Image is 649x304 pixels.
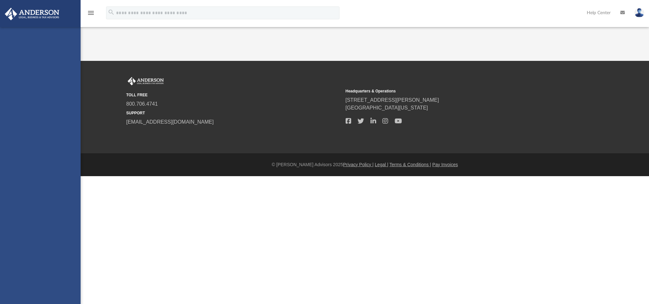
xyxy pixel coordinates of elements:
small: TOLL FREE [126,92,341,98]
img: Anderson Advisors Platinum Portal [126,77,165,85]
a: Legal | [375,162,388,167]
small: SUPPORT [126,110,341,116]
img: Anderson Advisors Platinum Portal [3,8,61,20]
i: menu [87,9,95,17]
a: Privacy Policy | [343,162,374,167]
div: © [PERSON_NAME] Advisors 2025 [81,161,649,168]
a: 800.706.4741 [126,101,158,107]
a: [STREET_ADDRESS][PERSON_NAME] [346,97,439,103]
a: Terms & Conditions | [389,162,431,167]
a: [EMAIL_ADDRESS][DOMAIN_NAME] [126,119,214,125]
img: User Pic [634,8,644,17]
a: menu [87,12,95,17]
a: Pay Invoices [432,162,458,167]
a: [GEOGRAPHIC_DATA][US_STATE] [346,105,428,110]
i: search [108,9,115,16]
small: Headquarters & Operations [346,88,560,94]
